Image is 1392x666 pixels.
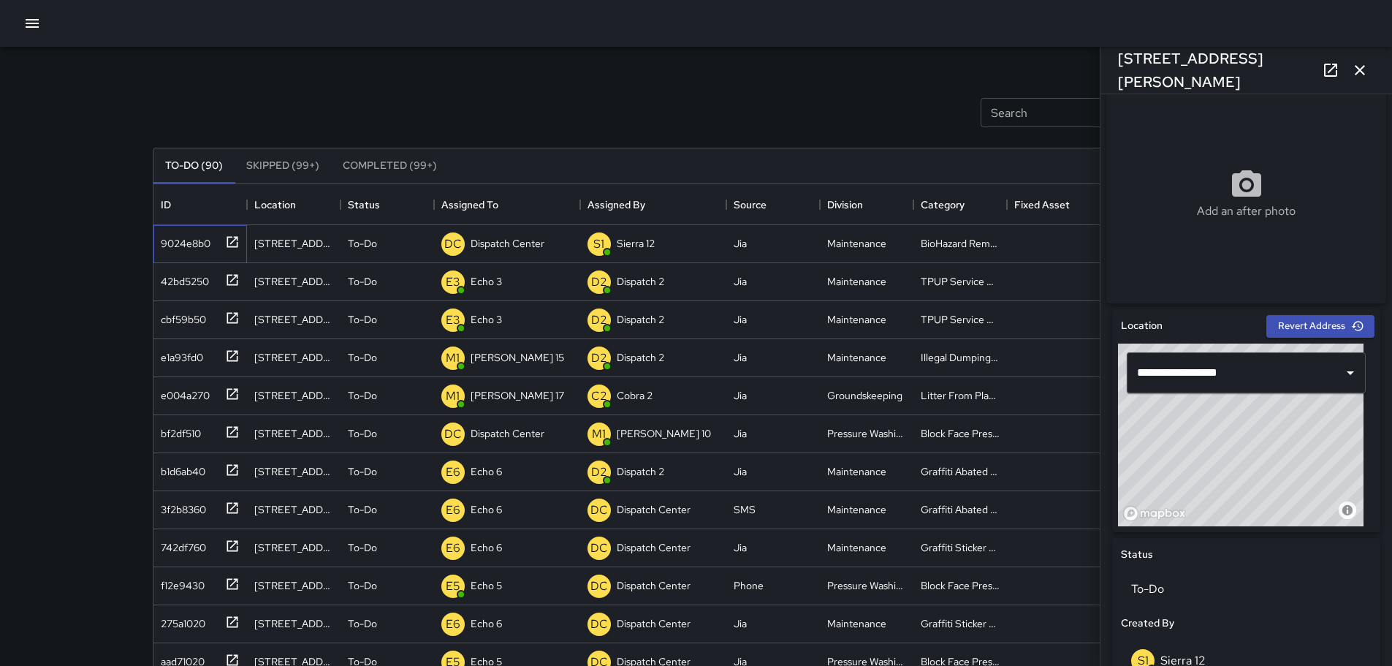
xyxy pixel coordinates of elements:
div: 300 17th Street [254,274,333,289]
div: BioHazard Removed [921,236,1000,251]
button: Completed (99+) [331,148,449,183]
button: Skipped (99+) [235,148,331,183]
p: Echo 5 [471,578,502,593]
div: ID [161,184,171,225]
div: Block Face Pressure Washed [921,426,1000,441]
p: To-Do [348,578,377,593]
div: Pressure Washing [827,426,906,441]
div: Assigned To [441,184,498,225]
div: b1d6ab40 [155,458,205,479]
div: Maintenance [827,350,886,365]
div: 440 11th Street [254,464,333,479]
div: Status [348,184,380,225]
div: bf2df510 [155,420,201,441]
div: 1900 Webster Street [254,502,333,517]
div: Litter From Planter Removed [921,388,1000,403]
div: 464 19th Street [254,388,333,403]
p: Dispatch Center [617,502,691,517]
div: 2100 Webster Street [254,426,333,441]
div: 275a1020 [155,610,205,631]
p: Echo 3 [471,274,502,289]
p: [PERSON_NAME] 10 [617,426,711,441]
p: E3 [446,273,460,291]
p: DC [590,502,608,519]
p: Sierra 12 [617,236,655,251]
div: f12e9430 [155,572,205,593]
div: Block Face Pressure Washed [921,578,1000,593]
p: [PERSON_NAME] 17 [471,388,564,403]
p: Echo 6 [471,540,502,555]
div: 1780 Telegraph Avenue [254,578,333,593]
div: Jia [734,616,747,631]
p: Echo 6 [471,616,502,631]
div: 42bd5250 [155,268,209,289]
p: M1 [592,425,606,443]
div: Source [734,184,767,225]
div: e004a270 [155,382,210,403]
div: Graffiti Sticker Abated Small [921,540,1000,555]
div: Assigned By [587,184,645,225]
p: To-Do [348,464,377,479]
div: Assigned By [580,184,726,225]
p: Echo 3 [471,312,502,327]
div: Jia [734,464,747,479]
div: Maintenance [827,616,886,631]
p: DC [444,235,462,253]
p: Dispatch 2 [617,350,664,365]
p: E3 [446,311,460,329]
div: Maintenance [827,236,886,251]
p: To-Do [348,616,377,631]
div: 9024e8b0 [155,230,210,251]
div: Pressure Washing [827,578,906,593]
p: DC [590,540,608,557]
p: Dispatch Center [471,236,544,251]
div: ID [153,184,247,225]
div: TPUP Service Requested [921,274,1000,289]
div: SMS [734,502,756,517]
p: To-Do [348,350,377,365]
p: [PERSON_NAME] 15 [471,350,564,365]
div: Division [820,184,913,225]
p: D2 [591,273,607,291]
p: Dispatch Center [617,578,691,593]
div: Category [913,184,1007,225]
p: To-Do [348,312,377,327]
p: To-Do [348,426,377,441]
p: Echo 6 [471,464,502,479]
p: To-Do [348,274,377,289]
div: Groundskeeping [827,388,902,403]
p: E6 [446,463,460,481]
div: Jia [734,426,747,441]
div: Category [921,184,965,225]
div: Fixed Asset [1007,184,1100,225]
p: C2 [591,387,607,405]
div: 2295 Broadway [254,312,333,327]
div: Maintenance [827,502,886,517]
div: Maintenance [827,274,886,289]
div: Location [247,184,341,225]
div: Graffiti Abated Large [921,502,1000,517]
p: DC [590,578,608,595]
button: To-Do (90) [153,148,235,183]
p: Dispatch Center [617,540,691,555]
div: 742df760 [155,534,206,555]
div: Division [827,184,863,225]
p: DC [444,425,462,443]
div: Maintenance [827,312,886,327]
div: Jia [734,274,747,289]
div: Assigned To [434,184,580,225]
p: E6 [446,502,460,519]
div: 440 11th Street [254,616,333,631]
p: Dispatch Center [617,616,691,631]
p: Dispatch 2 [617,312,664,327]
p: E5 [446,578,460,595]
div: 80 Grand Avenue [254,540,333,555]
p: E6 [446,540,460,557]
div: Jia [734,236,747,251]
div: Status [341,184,434,225]
div: Jia [734,540,747,555]
div: Maintenance [827,464,886,479]
div: e1a93fd0 [155,344,203,365]
p: D2 [591,311,607,329]
p: To-Do [348,502,377,517]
